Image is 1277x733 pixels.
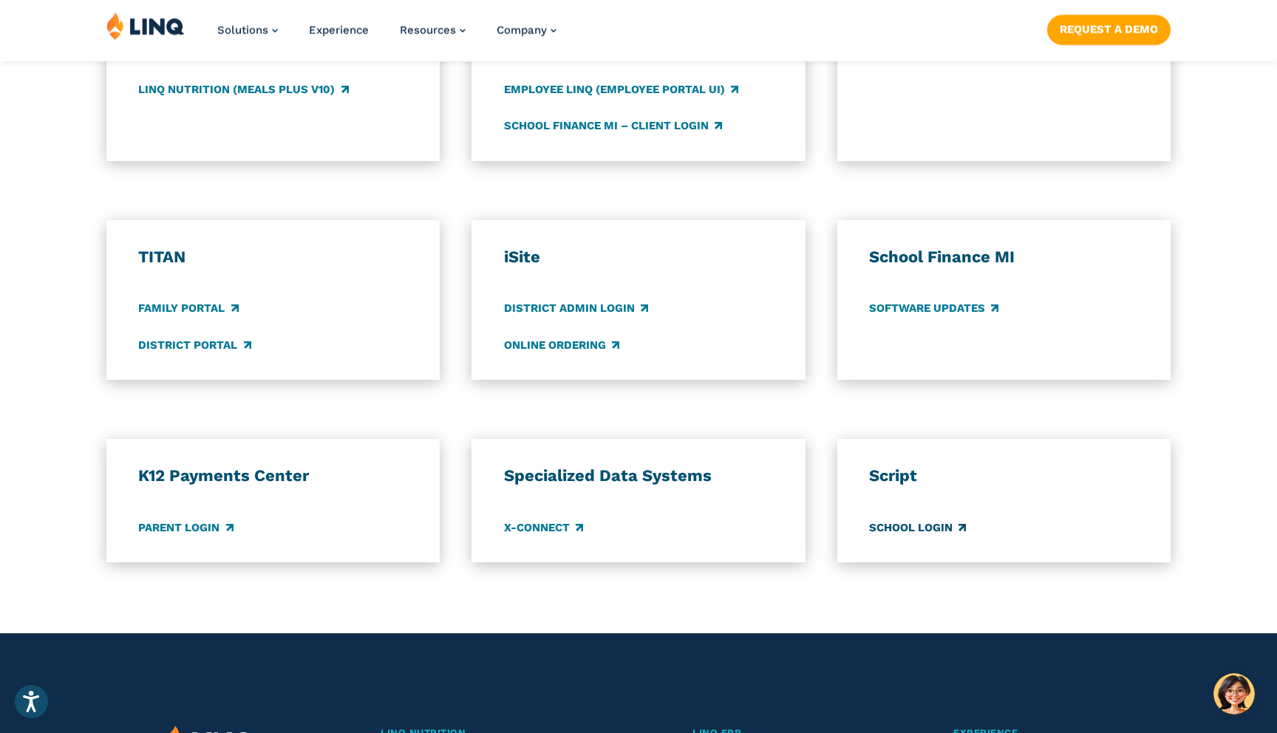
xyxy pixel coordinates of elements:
a: Experience [309,24,369,37]
a: District Portal [138,337,251,353]
a: X-Connect [504,519,583,536]
a: LINQ Nutrition (Meals Plus v10) [138,81,348,98]
a: Online Ordering [504,337,619,353]
h3: iSite [504,247,774,267]
nav: Primary Navigation [217,12,556,61]
h3: K12 Payments Center [138,466,408,486]
span: Solutions [217,24,268,37]
span: Resources [400,24,456,37]
a: Software Updates [869,301,998,317]
a: Parent Login [138,519,233,536]
a: Resources [400,24,466,37]
a: District Admin Login [504,301,648,317]
a: Family Portal [138,301,238,317]
a: Employee LINQ (Employee Portal UI) [504,81,738,98]
h3: TITAN [138,247,408,267]
a: Request a Demo [1047,15,1171,44]
a: Company [497,24,556,37]
a: Solutions [217,24,278,37]
h3: Script [869,466,1139,486]
h3: School Finance MI [869,247,1139,267]
a: School Login [869,519,966,536]
h3: Specialized Data Systems [504,466,774,486]
span: Company [497,24,547,37]
img: LINQ | K‑12 Software [106,12,185,40]
nav: Button Navigation [1047,12,1171,44]
a: School Finance MI – Client Login [504,117,722,134]
button: Hello, have a question? Let’s chat. [1213,673,1255,715]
